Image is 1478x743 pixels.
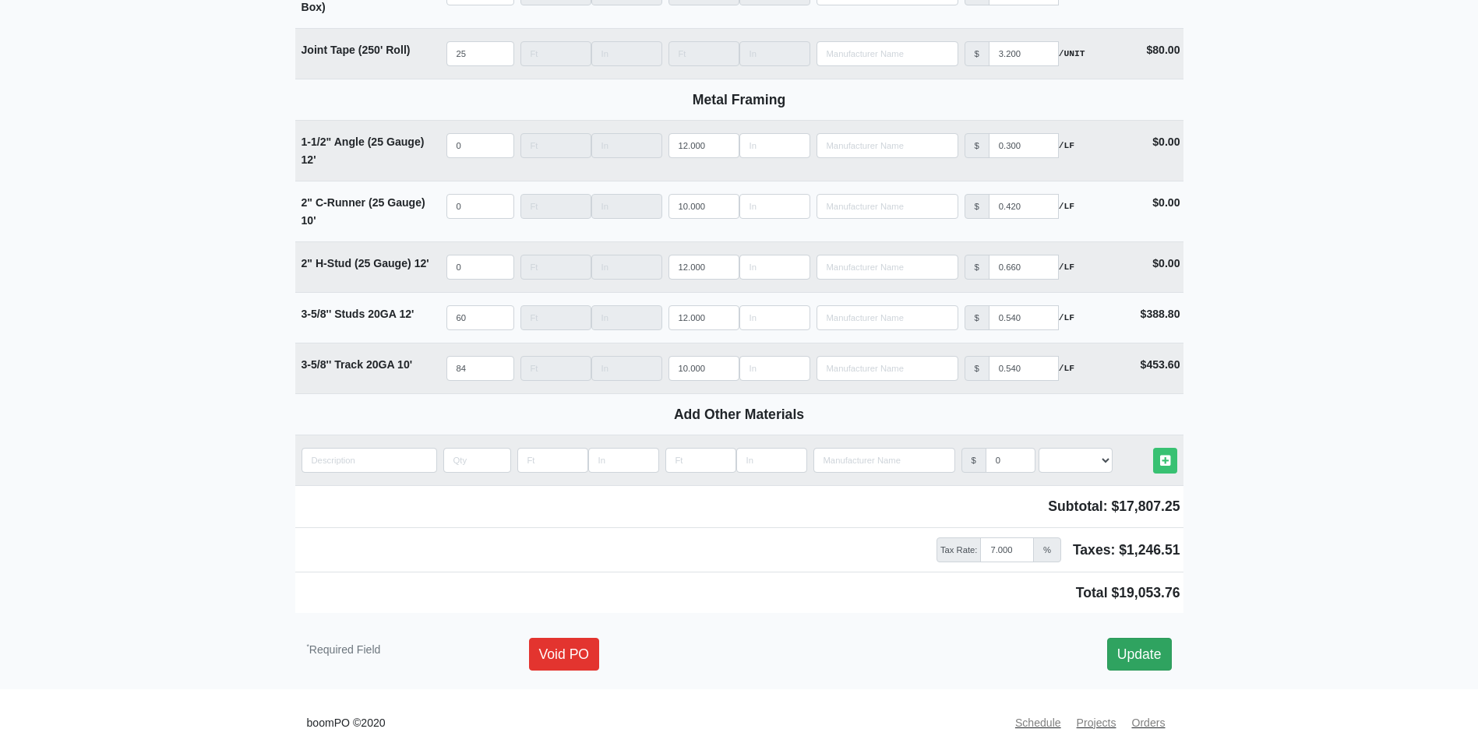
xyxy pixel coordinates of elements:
[302,44,411,56] strong: Joint Tape (250' Roll)
[414,257,429,269] span: 12'
[989,305,1059,330] input: manufacturer
[591,41,662,66] input: Length
[302,153,316,166] span: 12'
[591,356,662,381] input: Length
[1076,585,1180,600] span: Total $19,053.76
[302,257,429,269] strong: 2" H-Stud (25 Gauge)
[1033,537,1061,562] span: %
[668,133,739,158] input: Length
[989,356,1059,381] input: manufacturer
[302,358,413,371] strong: 3-5/8'' Track 20GA
[443,448,511,473] input: quantity
[446,305,514,330] input: quantity
[1146,44,1180,56] strong: $80.00
[1048,498,1180,514] span: Subtotal: $17,807.25
[446,41,514,66] input: quantity
[520,356,591,381] input: Length
[668,41,739,66] input: Length
[989,255,1059,280] input: manufacturer
[1152,257,1180,269] strong: $0.00
[965,194,989,219] div: $
[739,356,810,381] input: Length
[965,255,989,280] div: $
[1152,136,1180,148] strong: $0.00
[1071,708,1123,738] a: Projects
[591,305,662,330] input: Length
[1059,47,1085,61] strong: /UNIT
[817,255,958,280] input: Search
[1059,139,1074,153] strong: /LF
[1059,199,1074,213] strong: /LF
[302,448,437,473] input: quantity
[817,305,958,330] input: Search
[813,448,955,473] input: Search
[591,133,662,158] input: Length
[965,305,989,330] div: $
[307,643,381,656] small: Required Field
[693,92,785,107] b: Metal Framing
[736,448,807,473] input: Length
[817,133,958,158] input: Search
[1107,638,1172,671] a: Update
[529,638,600,671] a: Void PO
[668,255,739,280] input: Length
[668,194,739,219] input: Length
[1152,196,1180,209] strong: $0.00
[591,194,662,219] input: Length
[965,356,989,381] div: $
[674,407,804,422] b: Add Other Materials
[517,448,588,473] input: Length
[520,255,591,280] input: Length
[817,41,958,66] input: Search
[1141,358,1180,371] strong: $453.60
[989,194,1059,219] input: manufacturer
[307,714,386,732] small: boomPO ©2020
[302,136,425,166] strong: 1-1/2" Angle (25 Gauge)
[986,448,1035,473] input: manufacturer
[739,194,810,219] input: Length
[1073,539,1180,561] span: Taxes: $1,246.51
[1125,708,1171,738] a: Orders
[965,41,989,66] div: $
[446,255,514,280] input: quantity
[520,133,591,158] input: Length
[739,255,810,280] input: Length
[1009,708,1067,738] a: Schedule
[817,194,958,219] input: Search
[446,356,514,381] input: quantity
[665,448,736,473] input: Length
[302,308,414,320] strong: 3-5/8'' Studs 20GA
[739,305,810,330] input: Length
[739,41,810,66] input: Length
[1059,311,1074,325] strong: /LF
[989,133,1059,158] input: manufacturer
[591,255,662,280] input: Length
[520,41,591,66] input: Length
[520,194,591,219] input: Length
[817,356,958,381] input: Search
[1141,308,1180,320] strong: $388.80
[302,196,425,227] strong: 2" C-Runner (25 Gauge)
[302,214,316,227] span: 10'
[989,41,1059,66] input: manufacturer
[668,305,739,330] input: Length
[668,356,739,381] input: Length
[588,448,659,473] input: Length
[961,448,986,473] div: $
[965,133,989,158] div: $
[937,537,982,562] span: Tax Rate:
[739,133,810,158] input: Length
[399,308,414,320] span: 12'
[397,358,412,371] span: 10'
[520,305,591,330] input: Length
[1059,361,1074,375] strong: /LF
[446,194,514,219] input: quantity
[1059,260,1074,274] strong: /LF
[446,133,514,158] input: quantity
